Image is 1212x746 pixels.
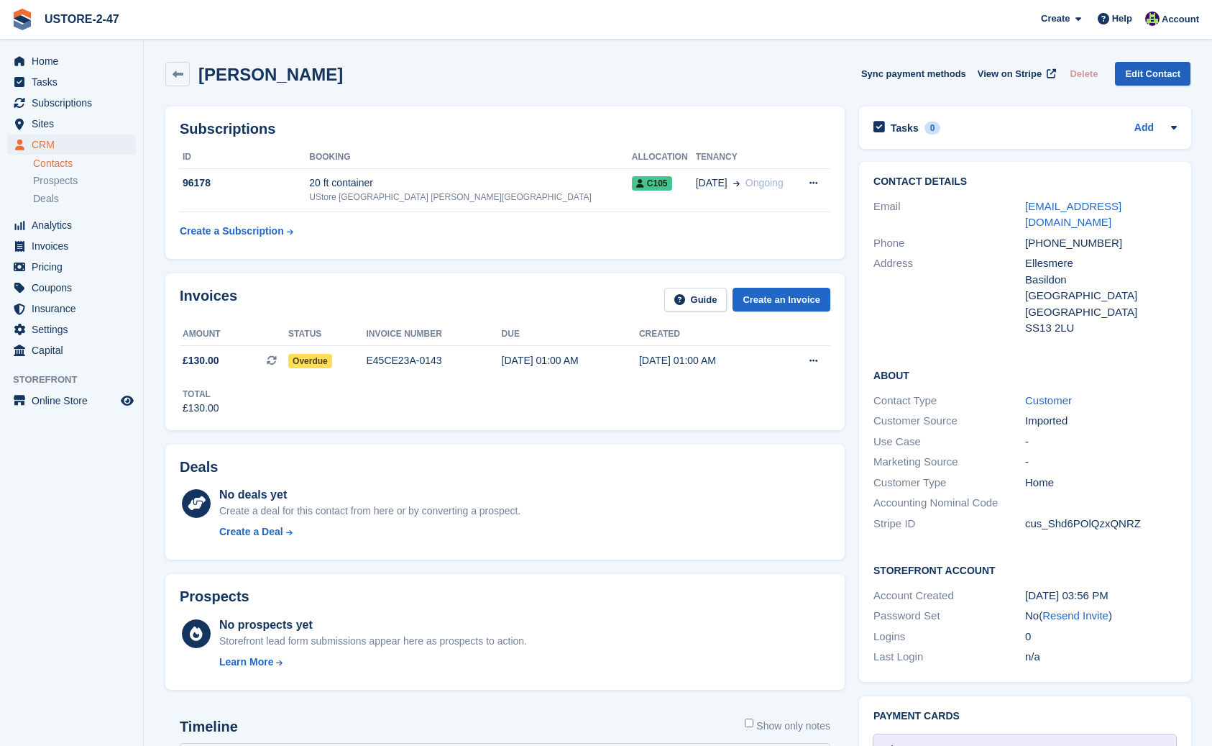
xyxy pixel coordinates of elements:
[873,516,1025,532] div: Stripe ID
[1025,235,1177,252] div: [PHONE_NUMBER]
[32,299,118,319] span: Insurance
[873,434,1025,450] div: Use Case
[7,319,136,340] a: menu
[219,486,520,504] div: No deals yet
[32,72,118,92] span: Tasks
[32,51,118,71] span: Home
[972,62,1059,86] a: View on Stripe
[1064,62,1103,86] button: Delete
[219,524,283,540] div: Create a Deal
[219,655,527,670] a: Learn More
[733,288,830,311] a: Create an Invoice
[180,121,830,137] h2: Subscriptions
[1041,12,1070,26] span: Create
[7,236,136,256] a: menu
[873,563,1177,577] h2: Storefront Account
[180,224,284,239] div: Create a Subscription
[288,323,366,346] th: Status
[1025,413,1177,429] div: Imported
[7,93,136,113] a: menu
[873,235,1025,252] div: Phone
[1042,609,1108,622] a: Resend Invite
[745,719,753,727] input: Show only notes
[873,413,1025,429] div: Customer Source
[873,454,1025,470] div: Marketing Source
[873,255,1025,337] div: Address
[7,257,136,277] a: menu
[180,218,293,245] a: Create a Subscription
[1162,12,1199,27] span: Account
[180,146,309,169] th: ID
[873,176,1177,188] h2: Contact Details
[7,299,136,319] a: menu
[1112,12,1132,26] span: Help
[180,288,237,311] h2: Invoices
[180,459,218,476] h2: Deals
[1134,120,1154,137] a: Add
[32,278,118,298] span: Coupons
[32,340,118,360] span: Capital
[1025,475,1177,491] div: Home
[873,368,1177,382] h2: About
[873,495,1025,511] div: Accounting Nominal Code
[180,588,249,605] h2: Prospects
[119,392,136,409] a: Preview store
[180,323,288,346] th: Amount
[873,608,1025,624] div: Password Set
[219,617,527,634] div: No prospects yet
[1025,272,1177,288] div: Basildon
[7,391,136,411] a: menu
[39,7,125,31] a: USTORE-2-47
[32,114,118,134] span: Sites
[7,340,136,360] a: menu
[219,504,520,519] div: Create a deal for this contact from here or by converting a prospect.
[873,649,1025,665] div: Last Login
[7,51,136,71] a: menu
[1039,609,1112,622] span: ( )
[309,146,632,169] th: Booking
[366,353,501,368] div: E45CE23A-0143
[32,236,118,256] span: Invoices
[502,353,639,368] div: [DATE] 01:00 AM
[1025,454,1177,470] div: -
[664,288,727,311] a: Guide
[873,199,1025,231] div: Email
[33,174,78,188] span: Prospects
[873,588,1025,604] div: Account Created
[32,215,118,235] span: Analytics
[924,122,941,135] div: 0
[309,191,632,204] div: UStore [GEOGRAPHIC_DATA] [PERSON_NAME][GEOGRAPHIC_DATA]
[366,323,501,346] th: Invoice number
[7,114,136,134] a: menu
[180,719,238,735] h2: Timeline
[7,215,136,235] a: menu
[33,157,136,170] a: Contacts
[1145,12,1160,26] img: Kelly Donaldson
[1025,255,1177,272] div: Ellesmere
[873,711,1177,722] h2: Payment cards
[33,192,59,206] span: Deals
[873,629,1025,645] div: Logins
[639,323,776,346] th: Created
[1025,588,1177,604] div: [DATE] 03:56 PM
[198,65,343,84] h2: [PERSON_NAME]
[1025,516,1177,532] div: cus_Shd6POlQzxQNRZ
[183,388,219,401] div: Total
[32,93,118,113] span: Subscriptions
[639,353,776,368] div: [DATE] 01:00 AM
[1025,434,1177,450] div: -
[219,634,527,649] div: Storefront lead form submissions appear here as prospects to action.
[32,257,118,277] span: Pricing
[1025,394,1072,406] a: Customer
[7,135,136,155] a: menu
[891,122,919,135] h2: Tasks
[1025,649,1177,665] div: n/a
[180,176,309,191] div: 96178
[33,191,136,206] a: Deals
[745,177,784,188] span: Ongoing
[32,135,118,155] span: CRM
[219,524,520,540] a: Create a Deal
[978,67,1042,81] span: View on Stripe
[309,176,632,191] div: 20 ft container
[32,391,118,411] span: Online Store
